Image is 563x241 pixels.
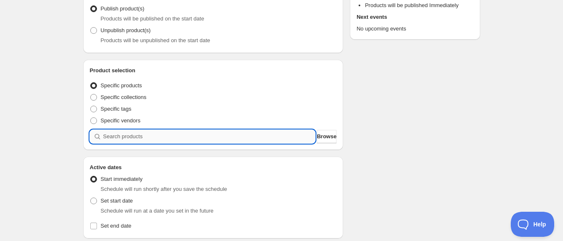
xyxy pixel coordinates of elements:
[101,186,227,192] span: Schedule will run shortly after you save the schedule
[365,1,473,10] li: Products will be published Immediately
[317,132,336,141] span: Browse
[101,223,132,229] span: Set end date
[317,130,336,143] button: Browse
[511,212,555,237] iframe: Toggle Customer Support
[90,66,337,75] h2: Product selection
[101,5,145,12] span: Publish product(s)
[90,163,337,172] h2: Active dates
[101,15,204,22] span: Products will be published on the start date
[101,27,151,33] span: Unpublish product(s)
[101,198,133,204] span: Set start date
[101,94,147,100] span: Specific collections
[101,176,143,182] span: Start immediately
[101,208,214,214] span: Schedule will run at a date you set in the future
[101,37,210,43] span: Products will be unpublished on the start date
[101,106,132,112] span: Specific tags
[101,117,140,124] span: Specific vendors
[357,25,473,33] p: No upcoming events
[357,13,473,21] h2: Next events
[103,130,316,143] input: Search products
[101,82,142,89] span: Specific products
